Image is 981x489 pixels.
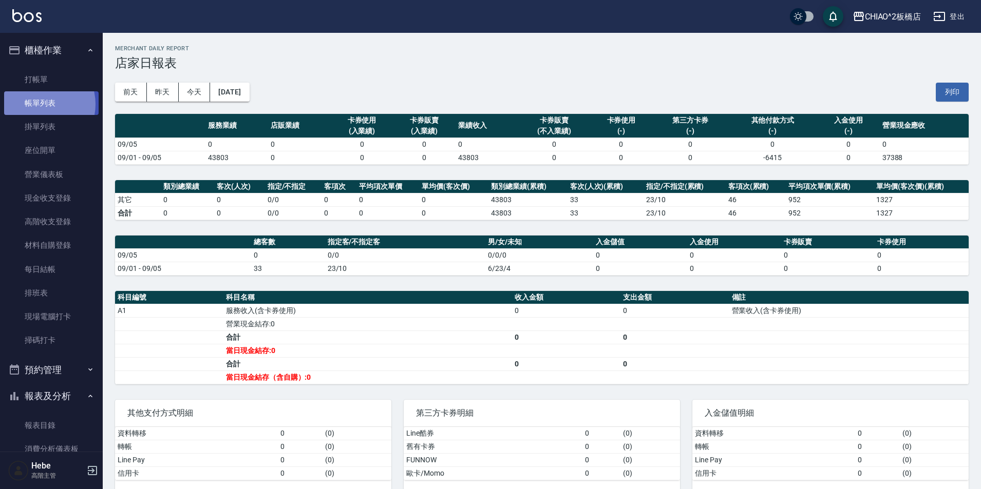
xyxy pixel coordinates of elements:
[512,304,620,317] td: 0
[404,427,582,440] td: Line酷券
[115,466,278,480] td: 信用卡
[855,427,900,440] td: 0
[620,304,729,317] td: 0
[4,37,99,64] button: 櫃檯作業
[900,453,969,466] td: ( 0 )
[115,453,278,466] td: Line Pay
[115,180,969,220] table: a dense table
[692,440,855,453] td: 轉帳
[393,151,456,164] td: 0
[4,305,99,328] a: 現場電腦打卡
[322,193,356,206] td: 0
[325,262,486,275] td: 23/10
[419,193,488,206] td: 0
[115,440,278,453] td: 轉帳
[4,210,99,233] a: 高階收支登錄
[620,291,729,304] th: 支出金額
[593,236,687,249] th: 入金儲值
[404,466,582,480] td: 歐卡/Momo
[115,45,969,52] h2: Merchant Daily Report
[4,414,99,437] a: 報表目錄
[728,138,817,151] td: 0
[880,114,969,138] th: 營業現金應收
[781,236,875,249] th: 卡券販賣
[278,466,323,480] td: 0
[568,180,644,193] th: 客次(人次)(累積)
[4,163,99,186] a: 營業儀表板
[855,453,900,466] td: 0
[4,186,99,210] a: 現金收支登錄
[456,151,518,164] td: 43803
[223,304,512,317] td: 服務收入(含卡券使用)
[393,138,456,151] td: 0
[325,236,486,249] th: 指定客/不指定客
[31,461,84,471] h5: Hebe
[223,291,512,304] th: 科目名稱
[419,206,488,220] td: 0
[333,126,391,136] div: (入業績)
[692,453,855,466] td: Line Pay
[115,193,161,206] td: 其它
[4,383,99,409] button: 報表及分析
[644,206,726,220] td: 23/10
[223,370,512,384] td: 當日現金結存（含自購）:0
[268,138,331,151] td: 0
[485,248,593,262] td: 0/0/0
[115,427,391,480] table: a dense table
[485,236,593,249] th: 男/女/未知
[265,193,322,206] td: 0 / 0
[115,427,278,440] td: 資料轉移
[265,180,322,193] th: 指定/不指定
[590,151,653,164] td: 0
[786,180,874,193] th: 平均項次單價(累積)
[214,193,265,206] td: 0
[205,114,268,138] th: 服務業績
[568,206,644,220] td: 33
[781,262,875,275] td: 0
[161,206,214,220] td: 0
[223,330,512,344] td: 合計
[322,206,356,220] td: 0
[395,126,453,136] div: (入業績)
[456,114,518,138] th: 業績收入
[4,139,99,162] a: 座位開單
[4,357,99,383] button: 預約管理
[568,193,644,206] td: 33
[323,466,391,480] td: ( 0 )
[4,68,99,91] a: 打帳單
[331,138,393,151] td: 0
[582,466,621,480] td: 0
[620,357,729,370] td: 0
[12,9,42,22] img: Logo
[333,115,391,126] div: 卡券使用
[652,151,728,164] td: 0
[278,427,323,440] td: 0
[731,115,815,126] div: 其他付款方式
[115,138,205,151] td: 09/05
[855,466,900,480] td: 0
[875,248,969,262] td: 0
[518,151,590,164] td: 0
[488,206,567,220] td: 43803
[900,427,969,440] td: ( 0 )
[4,437,99,461] a: 消費分析儀表板
[726,193,786,206] td: 46
[4,328,99,352] a: 掃碼打卡
[115,248,251,262] td: 09/05
[620,453,680,466] td: ( 0 )
[512,330,620,344] td: 0
[848,6,926,27] button: CHIAO^2板橋店
[161,193,214,206] td: 0
[115,262,251,275] td: 09/01 - 09/05
[488,180,567,193] th: 類別總業績(累積)
[865,10,921,23] div: CHIAO^2板橋店
[456,138,518,151] td: 0
[874,193,969,206] td: 1327
[115,291,969,384] table: a dense table
[781,248,875,262] td: 0
[692,466,855,480] td: 信用卡
[726,206,786,220] td: 46
[356,193,419,206] td: 0
[485,262,593,275] td: 6/23/4
[488,193,567,206] td: 43803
